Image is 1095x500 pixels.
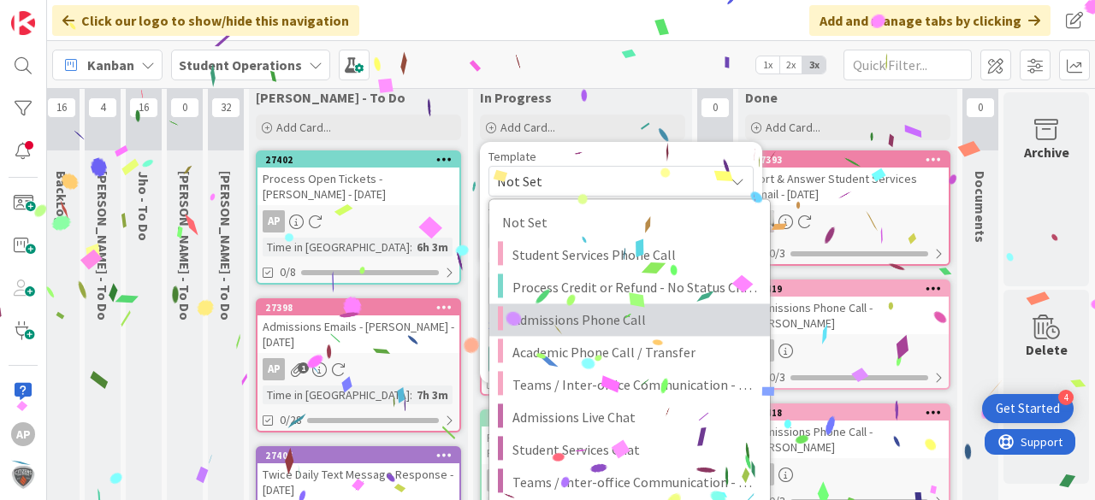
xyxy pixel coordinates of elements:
[512,471,757,493] span: Teams / Inter-office Communication - Chat
[257,358,459,380] div: AP
[843,50,972,80] input: Quick Filter...
[747,152,949,205] div: 27393Sort & Answer Student Services Email - [DATE]
[996,400,1060,417] div: Get Started
[257,210,459,232] div: AP
[489,303,770,336] a: Admissions Phone Call
[265,154,459,166] div: 27402
[966,97,995,118] span: 0
[211,97,240,118] span: 32
[256,89,405,106] span: Amanda - To Do
[217,171,234,321] span: Eric - To Do
[755,154,949,166] div: 27393
[747,421,949,458] div: Admissions Phone Call - [PERSON_NAME]
[482,411,684,426] div: 27377
[489,238,770,271] a: Student Services Phone Call
[512,438,757,461] span: Student Services Chat
[11,11,35,35] img: Visit kanbanzone.com
[52,5,359,36] div: Click our logo to show/hide this navigation
[412,238,453,256] div: 6h 3m
[489,336,770,368] a: Academic Phone Call / Transfer
[747,281,949,297] div: 27419
[747,168,949,205] div: Sort & Answer Student Services Email - [DATE]
[53,171,70,226] span: BackLog
[257,300,459,353] div: 27398Admissions Emails - [PERSON_NAME] - [DATE]
[512,309,757,331] span: Admissions Phone Call
[87,55,134,75] span: Kanban
[747,210,949,232] div: EW
[512,244,757,266] span: Student Services Phone Call
[257,152,459,205] div: 27402Process Open Tickets - [PERSON_NAME] - [DATE]
[745,150,950,266] a: 27393Sort & Answer Student Services Email - [DATE]EW0/3
[263,238,410,256] div: Time in [GEOGRAPHIC_DATA]
[802,56,826,74] span: 3x
[179,56,302,74] b: Student Operations
[769,244,785,262] span: 0/3
[755,407,949,419] div: 27418
[489,206,770,238] a: Not Set
[1058,390,1074,405] div: 4
[276,120,331,135] span: Add Card...
[747,152,949,168] div: 27393
[489,433,770,466] a: Student Services Chat
[47,97,76,118] span: 16
[497,170,711,192] span: Not Set
[512,406,757,428] span: Admissions Live Chat
[779,56,802,74] span: 2x
[257,168,459,205] div: Process Open Tickets - [PERSON_NAME] - [DATE]
[745,89,778,106] span: Done
[482,469,684,491] div: ZM
[298,362,309,374] span: 1
[257,300,459,315] div: 27398
[482,411,684,464] div: 27377Process Parchment Transcript Requests - [DATE]
[701,97,730,118] span: 0
[982,394,1074,423] div: Open Get Started checklist, remaining modules: 4
[512,341,757,363] span: Academic Phone Call / Transfer
[412,385,453,404] div: 7h 3m
[809,5,1051,36] div: Add and manage tabs by clicking
[747,463,949,485] div: AP
[500,120,555,135] span: Add Card...
[263,385,410,404] div: Time in [GEOGRAPHIC_DATA]
[170,97,199,118] span: 0
[745,279,950,390] a: 27419Admissions Phone Call - [PERSON_NAME]AP0/3
[747,405,949,421] div: 27418
[256,298,461,432] a: 27398Admissions Emails - [PERSON_NAME] - [DATE]APTime in [GEOGRAPHIC_DATA]:7h 3m0/28
[769,368,785,386] span: 0/3
[176,171,193,321] span: Zaida - To Do
[489,271,770,303] a: Process Credit or Refund - No Status Change
[257,315,459,353] div: Admissions Emails - [PERSON_NAME] - [DATE]
[1024,142,1069,162] div: Archive
[766,120,820,135] span: Add Card...
[482,426,684,464] div: Process Parchment Transcript Requests - [DATE]
[265,302,459,314] div: 27398
[512,276,757,298] span: Process Credit or Refund - No Status Change
[257,448,459,463] div: 27406
[755,283,949,295] div: 27419
[756,56,779,74] span: 1x
[489,466,770,498] a: Teams / Inter-office Communication - Chat
[487,469,509,491] div: ZM
[257,152,459,168] div: 27402
[480,89,552,106] span: In Progress
[256,150,461,285] a: 27402Process Open Tickets - [PERSON_NAME] - [DATE]APTime in [GEOGRAPHIC_DATA]:6h 3m0/8
[94,171,111,321] span: Emilie - To Do
[135,171,152,241] span: Jho - To Do
[129,97,158,118] span: 16
[747,405,949,458] div: 27418Admissions Phone Call - [PERSON_NAME]
[410,238,412,256] span: :
[1026,339,1068,360] div: Delete
[747,281,949,334] div: 27419Admissions Phone Call - [PERSON_NAME]
[88,97,117,118] span: 4
[263,358,285,380] div: AP
[747,297,949,334] div: Admissions Phone Call - [PERSON_NAME]
[747,339,949,362] div: AP
[263,210,285,232] div: AP
[512,374,757,396] span: Teams / Inter-office Communication - Call
[972,171,989,243] span: Documents
[280,411,302,429] span: 0/28
[410,385,412,404] span: :
[11,465,35,489] img: avatar
[489,401,770,433] a: Admissions Live Chat
[11,422,35,446] div: AP
[489,368,770,401] a: Teams / Inter-office Communication - Call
